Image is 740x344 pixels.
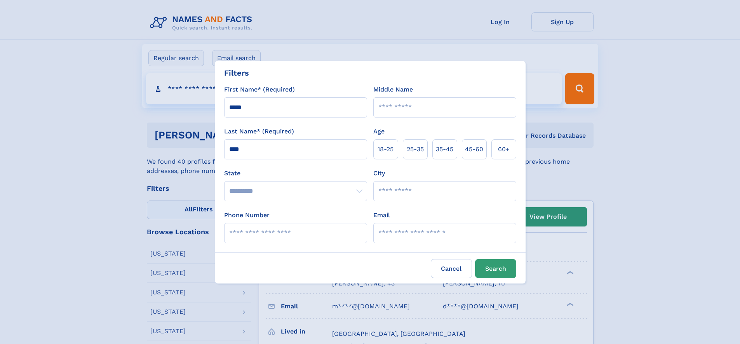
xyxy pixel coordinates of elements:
[431,259,472,278] label: Cancel
[465,145,483,154] span: 45‑60
[224,169,367,178] label: State
[373,127,385,136] label: Age
[407,145,424,154] span: 25‑35
[373,85,413,94] label: Middle Name
[475,259,516,278] button: Search
[224,85,295,94] label: First Name* (Required)
[373,169,385,178] label: City
[373,211,390,220] label: Email
[378,145,394,154] span: 18‑25
[436,145,453,154] span: 35‑45
[498,145,510,154] span: 60+
[224,211,270,220] label: Phone Number
[224,67,249,79] div: Filters
[224,127,294,136] label: Last Name* (Required)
